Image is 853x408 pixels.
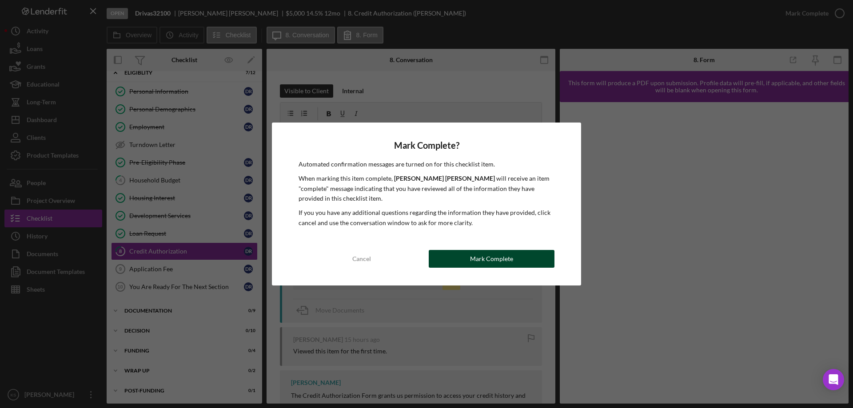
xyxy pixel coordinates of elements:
div: Open Intercom Messenger [823,369,844,390]
button: Mark Complete [429,250,554,268]
b: [PERSON_NAME] [PERSON_NAME] [394,174,495,182]
div: Cancel [352,250,371,268]
p: When marking this item complete, will receive an item "complete" message indicating that you have... [299,174,554,203]
button: Cancel [299,250,424,268]
p: Automated confirmation messages are turned on for this checklist item. [299,159,554,169]
p: If you you have any additional questions regarding the information they have provided, click canc... [299,208,554,228]
div: Mark Complete [470,250,513,268]
h4: Mark Complete? [299,140,554,151]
